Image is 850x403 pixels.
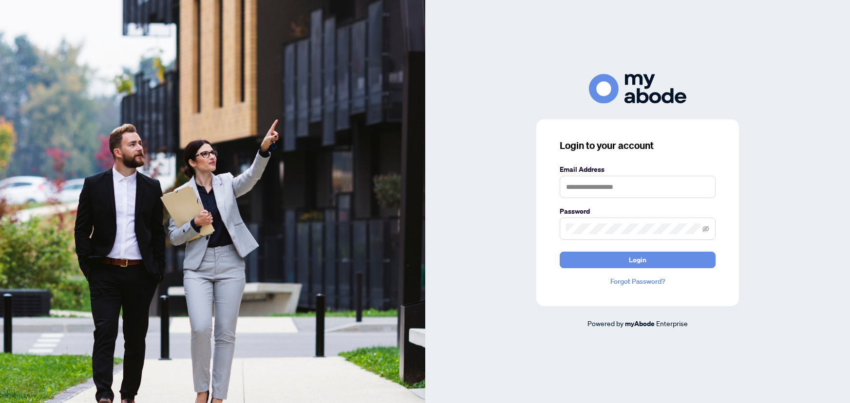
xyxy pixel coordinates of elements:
a: myAbode [625,318,655,329]
span: eye-invisible [702,225,709,232]
button: Login [560,252,716,268]
label: Password [560,206,716,217]
span: Login [629,252,646,268]
h3: Login to your account [560,139,716,152]
span: Powered by [587,319,623,328]
label: Email Address [560,164,716,175]
span: Enterprise [656,319,688,328]
a: Forgot Password? [560,276,716,287]
img: ma-logo [589,74,686,104]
